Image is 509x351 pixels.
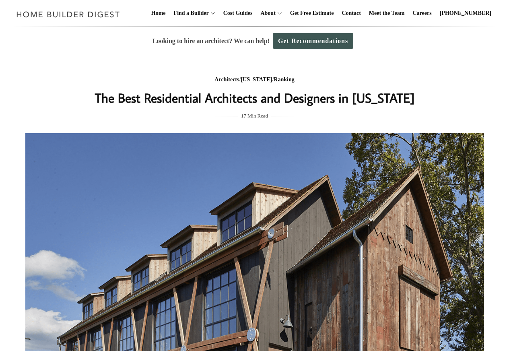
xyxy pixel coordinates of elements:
div: / / [94,75,415,85]
a: Architects [214,76,239,83]
h1: The Best Residential Architects and Designers in [US_STATE] [94,88,415,107]
a: Get Recommendations [273,33,353,49]
a: Ranking [274,76,294,83]
img: Home Builder Digest [13,6,124,22]
a: Find a Builder [171,0,209,26]
a: Contact [338,0,364,26]
a: Careers [410,0,435,26]
a: [PHONE_NUMBER] [437,0,495,26]
a: Get Free Estimate [287,0,337,26]
span: 17 Min Read [241,111,268,120]
a: Home [148,0,169,26]
a: About [257,0,275,26]
a: Cost Guides [220,0,256,26]
a: Meet the Team [366,0,408,26]
a: [US_STATE] [241,76,272,83]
